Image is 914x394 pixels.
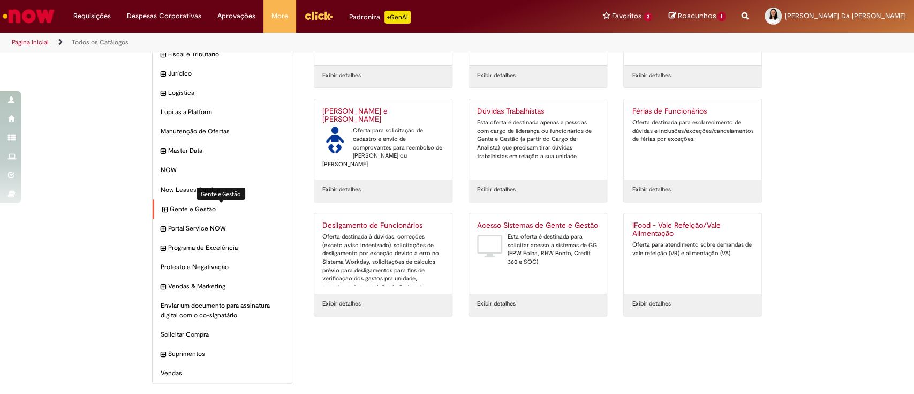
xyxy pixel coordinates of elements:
[197,188,245,200] div: Gente e Gestão
[477,233,599,266] div: Esta oferta é destinada para solicitar acesso a sistemas de GG (FPW Folha, RHW Ponto, Credit 360 ...
[168,69,284,78] span: Jurídico
[168,146,284,155] span: Master Data
[477,300,516,308] a: Exibir detalhes
[632,241,753,257] div: Oferta para atendimento sobre demandas de vale refeição (VR) e alimentação (VA)
[271,11,288,21] span: More
[153,160,292,180] div: NOW
[677,11,716,21] span: Rascunhos
[161,282,165,293] i: expandir categoria Vendas & Marketing
[322,233,444,308] div: Oferta destinada à dúvidas, correções (exceto aviso indenizado), solicitações de desligamento por...
[322,300,361,308] a: Exibir detalhes
[161,108,284,117] span: Lupi as a Platform
[153,44,292,64] div: expandir categoria Fiscal e Tributário Fiscal e Tributário
[717,12,726,21] span: 1
[469,99,607,180] a: Dúvidas Trabalhistas Esta oferta é destinada apenas a pessoas com cargo de liderança ou funcionár...
[161,330,284,339] span: Solicitar Compra
[161,243,165,254] i: expandir categoria Programa de Excelência
[161,224,165,235] i: expandir categoria Portal Service NOW
[161,350,165,360] i: expandir categoria Suprimentos
[612,11,641,21] span: Favoritos
[153,199,292,219] div: expandir categoria Gente e Gestão Gente e Gestão
[72,38,129,47] a: Todos os Catálogos
[349,11,411,24] div: Padroniza
[384,11,411,24] p: +GenAi
[153,296,292,325] div: Enviar um documento para assinatura digital com o co-signatário
[153,180,292,200] div: Now Leases Catalog
[153,257,292,277] div: Protesto e Negativação
[477,118,599,161] div: Esta oferta é destinada apenas a pessoas com cargo de liderança ou funcionários de Gente e Gestão...
[168,282,284,291] span: Vendas & Marketing
[322,127,348,153] img: Auxílio Creche e Babá
[8,33,601,53] ul: Trilhas de página
[153,102,292,122] div: Lupi as a Platform
[477,221,599,230] h2: Acesso Sistemas de Gente e Gestão
[322,221,444,230] h2: Desligamento de Funcionários
[168,224,284,233] span: Portal Service NOW
[322,185,361,194] a: Exibir detalhes
[168,50,284,59] span: Fiscal e Tributário
[170,205,284,214] span: Gente e Gestão
[477,185,516,194] a: Exibir detalhes
[153,141,292,161] div: expandir categoria Master Data Master Data
[632,185,670,194] a: Exibir detalhes
[161,50,165,61] i: expandir categoria Fiscal e Tributário
[644,12,653,21] span: 3
[217,11,255,21] span: Aprovações
[161,166,284,175] span: NOW
[632,300,670,308] a: Exibir detalhes
[161,369,284,378] span: Vendas
[153,238,292,258] div: expandir categoria Programa de Excelência Programa de Excelência
[168,88,284,98] span: Logistica
[161,146,165,157] i: expandir categoria Master Data
[162,205,167,215] i: expandir categoria Gente e Gestão
[153,219,292,239] div: expandir categoria Portal Service NOW Portal Service NOW
[153,64,292,84] div: expandir categoria Jurídico Jurídico
[161,263,284,272] span: Protesto e Negativação
[161,301,284,319] span: Enviar um documento para assinatura digital com o co-signatário
[668,11,726,21] a: Rascunhos
[785,11,906,20] span: [PERSON_NAME] Da [PERSON_NAME]
[153,277,292,296] div: expandir categoria Vendas & Marketing Vendas & Marketing
[153,363,292,383] div: Vendas
[153,344,292,364] div: expandir categoria Suprimentos Suprimentos
[322,107,444,124] h2: Auxílio Creche e Babá
[153,122,292,142] div: Manutenção de Ofertas
[161,69,165,80] i: expandir categoria Jurídico
[168,243,284,252] span: Programa de Excelência
[304,8,333,24] img: click_logo_yellow_360x200.png
[322,71,361,80] a: Exibir detalhes
[624,213,761,294] a: iFood - Vale Refeição/Vale Alimentação Oferta para atendimento sobre demandas de vale refeição (V...
[168,350,284,359] span: Suprimentos
[161,127,284,136] span: Manutenção de Ofertas
[314,213,452,294] a: Desligamento de Funcionários Oferta destinada à dúvidas, correções (exceto aviso indenizado), sol...
[73,11,111,21] span: Requisições
[314,99,452,180] a: [PERSON_NAME] e [PERSON_NAME] Auxílio Creche e Babá Oferta para solicitação de cadastro e envio d...
[632,118,753,144] div: Oferta destinada para esclarecimento de dúvidas e inclusões/exceções/cancelamentos de férias por ...
[632,71,670,80] a: Exibir detalhes
[153,83,292,103] div: expandir categoria Logistica Logistica
[322,127,444,169] div: Oferta para solicitação de cadastro e envio de comprovantes para reembolso de [PERSON_NAME] ou [P...
[161,185,284,195] span: Now Leases Catalog
[477,233,502,259] img: Acesso Sistemas de Gente e Gestão
[632,221,753,239] h2: iFood - Vale Refeição/Vale Alimentação
[632,107,753,116] h2: Férias de Funcionários
[477,107,599,116] h2: Dúvidas Trabalhistas
[127,11,201,21] span: Despesas Corporativas
[469,213,607,294] a: Acesso Sistemas de Gente e Gestão Acesso Sistemas de Gente e Gestão Esta oferta é destinada para ...
[12,38,49,47] a: Página inicial
[477,71,516,80] a: Exibir detalhes
[1,5,56,27] img: ServiceNow
[153,325,292,345] div: Solicitar Compra
[161,88,165,99] i: expandir categoria Logistica
[624,99,761,180] a: Férias de Funcionários Oferta destinada para esclarecimento de dúvidas e inclusões/exceções/cance...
